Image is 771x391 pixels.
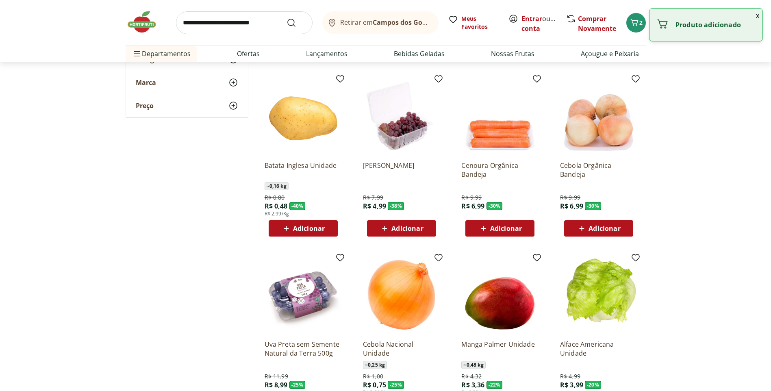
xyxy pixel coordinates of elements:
input: search [176,11,313,34]
span: R$ 2,99/Kg [265,211,289,217]
span: Meus Favoritos [461,15,499,31]
img: Alface Americana Unidade [560,256,637,333]
span: - 30 % [486,202,503,210]
span: R$ 7,99 [363,193,383,202]
img: Cebola Nacional Unidade [363,256,440,333]
img: Cebola Orgânica Bandeja [560,77,637,154]
a: Nossas Frutas [491,49,534,59]
span: ~ 0,48 kg [461,361,485,369]
span: R$ 4,32 [461,372,482,380]
span: Marca [136,78,156,87]
a: Manga Palmer Unidade [461,340,539,358]
span: - 30 % [585,202,601,210]
span: R$ 4,99 [560,372,580,380]
a: Cenoura Orgânica Bandeja [461,161,539,179]
img: Hortifruti [126,10,166,34]
button: Adicionar [465,220,534,237]
span: - 40 % [289,202,306,210]
a: Meus Favoritos [448,15,499,31]
span: R$ 4,99 [363,202,386,211]
span: ~ 0,16 kg [265,182,289,190]
span: R$ 8,99 [265,380,288,389]
button: Submit Search [287,18,306,28]
a: Bebidas Geladas [394,49,445,59]
a: Criar conta [521,14,566,33]
a: Açougue e Peixaria [581,49,639,59]
a: Alface Americana Unidade [560,340,637,358]
span: - 25 % [388,381,404,389]
a: Comprar Novamente [578,14,616,33]
span: R$ 9,99 [560,193,580,202]
span: R$ 0,48 [265,202,288,211]
button: Adicionar [564,220,633,237]
span: R$ 0,75 [363,380,386,389]
span: - 20 % [585,381,601,389]
span: Retirar em [340,19,430,26]
a: Lançamentos [306,49,347,59]
button: Adicionar [269,220,338,237]
button: Preço [126,94,248,117]
button: Carrinho [626,13,646,33]
img: Manga Palmer Unidade [461,256,539,333]
a: Cebola Orgânica Bandeja [560,161,637,179]
a: Entrar [521,14,542,23]
span: Preço [136,102,154,110]
span: R$ 1,00 [363,372,383,380]
a: [PERSON_NAME] [363,161,440,179]
span: Departamentos [132,44,191,63]
span: Adicionar [490,225,522,232]
span: R$ 3,99 [560,380,583,389]
span: ~ 0,25 kg [363,361,387,369]
a: Cebola Nacional Unidade [363,340,440,358]
button: Retirar emCampos dos Goytacazes/[GEOGRAPHIC_DATA] [322,11,439,34]
span: - 25 % [289,381,306,389]
span: 2 [639,19,643,26]
img: Uva Rosada Embalada [363,77,440,154]
span: - 22 % [486,381,503,389]
span: R$ 6,99 [560,202,583,211]
a: Uva Preta sem Semente Natural da Terra 500g [265,340,342,358]
span: R$ 3,36 [461,380,484,389]
span: Adicionar [589,225,620,232]
span: R$ 11,99 [265,372,288,380]
span: - 38 % [388,202,404,210]
img: Batata Inglesa Unidade [265,77,342,154]
span: R$ 6,99 [461,202,484,211]
button: Marca [126,71,248,94]
img: Cenoura Orgânica Bandeja [461,77,539,154]
span: ou [521,14,558,33]
button: Adicionar [367,220,436,237]
span: R$ 0,80 [265,193,285,202]
span: Adicionar [293,225,325,232]
a: Batata Inglesa Unidade [265,161,342,179]
a: Ofertas [237,49,260,59]
span: R$ 9,99 [461,193,482,202]
p: Produto adicionado [675,21,756,29]
button: Menu [132,44,142,63]
b: Campos dos Goytacazes/[GEOGRAPHIC_DATA] [373,18,520,27]
button: Fechar notificação [753,9,762,22]
span: Adicionar [391,225,423,232]
img: Uva Preta sem Semente Natural da Terra 500g [265,256,342,333]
